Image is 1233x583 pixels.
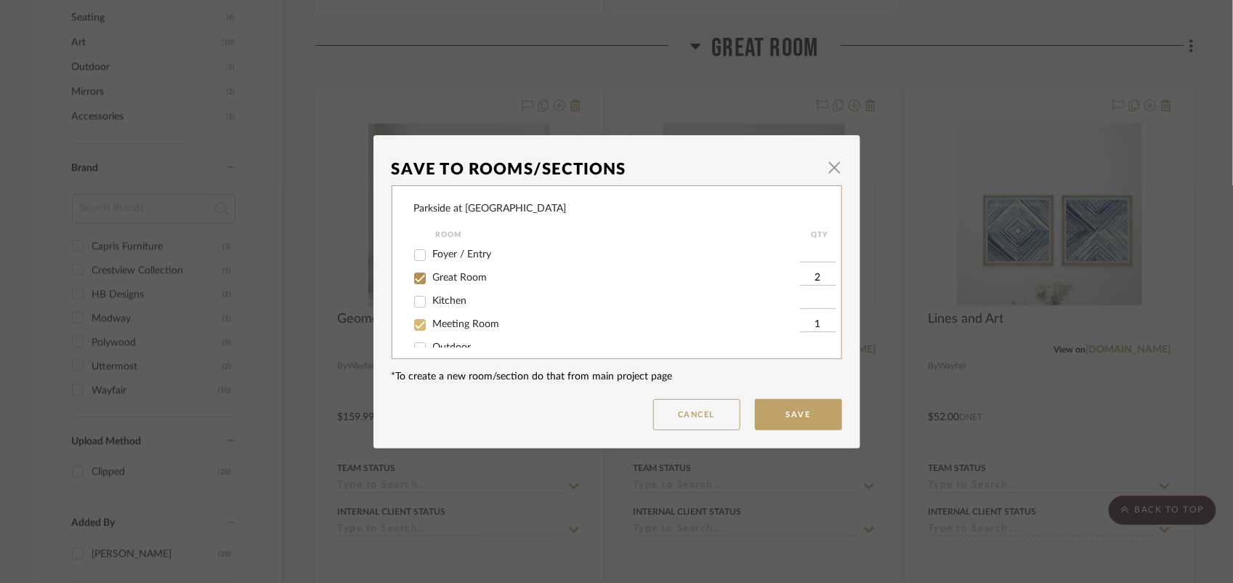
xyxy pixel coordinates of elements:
[433,296,467,306] span: Kitchen
[800,226,840,244] div: QTY
[392,153,820,185] div: Save To Rooms/Sections
[820,153,849,182] button: Close
[433,273,488,283] span: Great Room
[433,249,492,260] span: Foyer / Entry
[433,342,472,353] span: Outdoor
[433,319,500,329] span: Meeting Room
[392,369,842,385] div: *To create a new room/section do that from main project page
[653,399,740,430] button: Cancel
[392,153,842,185] dialog-header: Save To Rooms/Sections
[414,201,567,217] div: Parkside at [GEOGRAPHIC_DATA]
[436,226,800,244] div: Room
[755,399,842,430] button: Save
